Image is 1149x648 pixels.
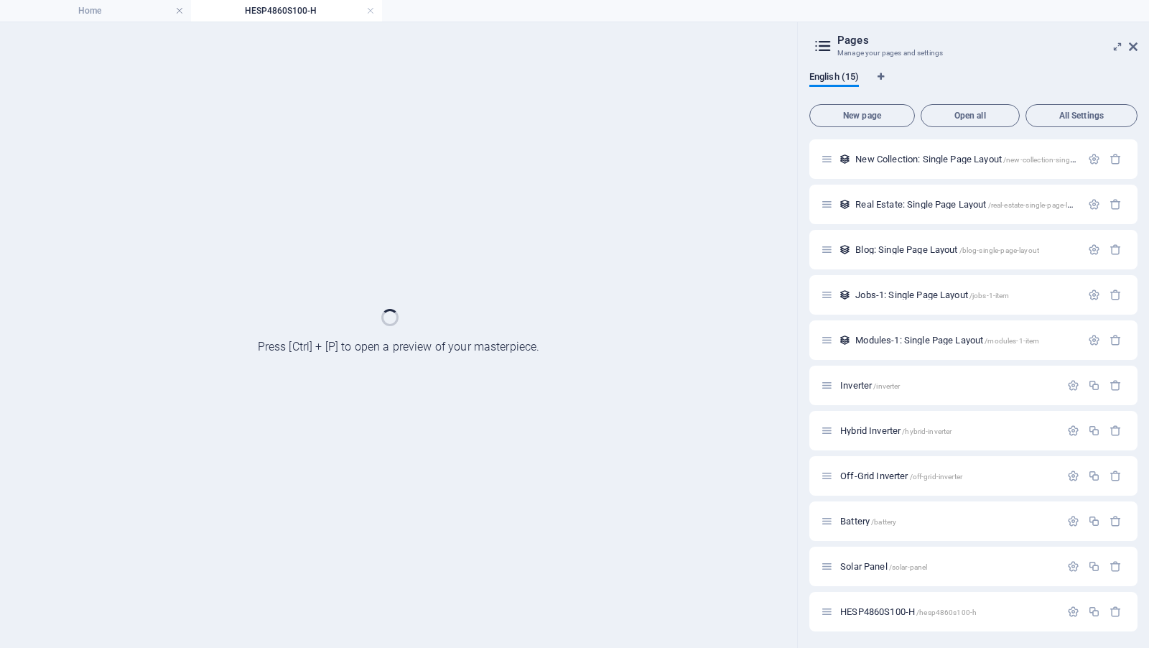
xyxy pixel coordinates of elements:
div: Duplicate [1088,470,1100,482]
div: Remove [1110,289,1122,301]
div: Inverter/inverter [836,381,1060,390]
div: Settings [1067,425,1079,437]
div: Remove [1110,470,1122,482]
span: /hybrid-inverter [902,427,952,435]
div: Settings [1067,470,1079,482]
span: /blog-single-page-layout [959,246,1039,254]
div: Remove [1110,379,1122,392]
span: /off-grid-inverter [910,473,963,481]
div: Battery/battery [836,517,1060,526]
div: Remove [1110,425,1122,437]
span: Click to open page [840,516,896,527]
div: HESP4860S100-H/hesp4860s100-h [836,607,1060,616]
div: Remove [1110,244,1122,256]
h4: HESP4860S100-H [191,3,382,19]
div: Remove [1110,606,1122,618]
div: Remove [1110,198,1122,210]
div: This layout is used as a template for all items (e.g. a blog post) of this collection. The conten... [839,244,851,256]
span: New page [816,111,908,120]
div: Remove [1110,334,1122,346]
div: This layout is used as a template for all items (e.g. a blog post) of this collection. The conten... [839,289,851,301]
div: Settings [1067,606,1079,618]
span: Click to open page [855,335,1039,346]
span: Click to open page [840,471,962,481]
div: Remove [1110,153,1122,165]
div: Jobs-1: Single Page Layout/jobs-1-item [851,290,1081,300]
div: Duplicate [1088,606,1100,618]
span: Click to open page [855,199,1086,210]
div: Modules-1: Single Page Layout/modules-1-item [851,335,1081,345]
span: Click to open page [840,606,977,617]
span: /new-collection-single-page-layout [1003,156,1116,164]
button: Open all [921,104,1020,127]
span: /real-estate-single-page-layout [988,201,1086,209]
span: /hesp4860s100-h [916,608,977,616]
span: Click to open page [855,154,1115,165]
div: This layout is used as a template for all items (e.g. a blog post) of this collection. The conten... [839,334,851,346]
div: New Collection: Single Page Layout/new-collection-single-page-layout [851,154,1081,164]
span: All Settings [1032,111,1131,120]
span: /solar-panel [889,563,928,571]
div: Settings [1067,560,1079,573]
h3: Manage your pages and settings [837,47,1109,60]
span: Click to open page [855,290,1009,300]
span: /jobs-1-item [969,292,1010,300]
div: Solar Panel/solar-panel [836,562,1060,571]
span: English (15) [809,68,859,88]
div: Settings [1067,515,1079,527]
span: Click to open page [840,561,927,572]
div: Settings [1088,153,1100,165]
h2: Pages [837,34,1138,47]
div: Language Tabs [809,71,1138,98]
div: Off-Grid Inverter/off-grid-inverter [836,471,1060,481]
div: Duplicate [1088,425,1100,437]
span: /modules-1-item [985,337,1039,345]
div: Duplicate [1088,515,1100,527]
span: Click to open page [840,380,900,391]
button: All Settings [1025,104,1138,127]
div: Settings [1088,334,1100,346]
span: /battery [871,518,896,526]
div: Real Estate: Single Page Layout/real-estate-single-page-layout [851,200,1081,209]
div: This layout is used as a template for all items (e.g. a blog post) of this collection. The conten... [839,198,851,210]
span: Click to open page [855,244,1039,255]
div: Duplicate [1088,379,1100,392]
div: Duplicate [1088,560,1100,573]
div: Blog: Single Page Layout/blog-single-page-layout [851,245,1081,254]
div: Remove [1110,515,1122,527]
span: Click to open page [840,425,952,436]
span: /inverter [873,382,900,390]
div: Hybrid Inverter/hybrid-inverter [836,426,1060,435]
div: Settings [1088,289,1100,301]
span: Open all [927,111,1013,120]
div: Remove [1110,560,1122,573]
button: New page [809,104,915,127]
div: Settings [1088,198,1100,210]
div: Settings [1088,244,1100,256]
div: Settings [1067,379,1079,392]
div: This layout is used as a template for all items (e.g. a blog post) of this collection. The conten... [839,153,851,165]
